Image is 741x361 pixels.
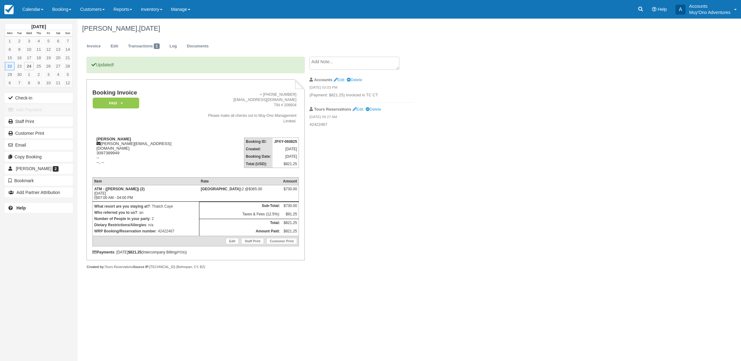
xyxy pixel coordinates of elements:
a: 29 [5,70,15,79]
td: $730.00 [282,202,299,210]
th: Total: [199,219,282,227]
a: 5 [63,70,73,79]
a: 22 [5,62,15,70]
div: $730.00 [283,187,297,196]
strong: Thatch Caye Resort [201,187,242,191]
a: 24 [24,62,34,70]
span: $365.00 [249,187,262,191]
th: Amount [282,178,299,185]
th: Wed [24,30,34,37]
a: Transactions1 [123,40,164,52]
i: Help [652,7,656,11]
div: : [DATE] (Intercompany Billing ) [92,250,299,254]
td: Taxes & Fees (12.5%): [199,210,282,219]
a: 1 [5,37,15,45]
a: [PERSON_NAME] 2 [5,164,73,174]
a: 20 [53,54,63,62]
th: Fri [44,30,53,37]
p: : n/a [94,222,197,228]
p: : 42422467 [94,228,197,234]
a: 30 [15,70,24,79]
a: 4 [34,37,43,45]
a: Customer Print [266,238,297,244]
a: 19 [44,54,53,62]
img: checkfront-main-nav-mini-logo.png [4,5,14,14]
td: [DATE] 07:00 AM - 04:00 PM [92,185,199,202]
address: + [PHONE_NUMBER] [EMAIL_ADDRESS][DOMAIN_NAME] TIN # 206604 Please make all checks out to Muy-Ono ... [201,92,297,124]
div: Tours Reservations [TECHNICAL_ID] (Belmopan, CY, BZ) [87,265,304,269]
td: [DATE] [273,145,299,153]
th: Booking ID: [244,138,273,145]
a: Edit [106,40,123,52]
a: 4 [53,70,63,79]
a: Invoice [82,40,105,52]
a: 15 [5,54,15,62]
em: [DATE] 09:27 AM [309,114,414,121]
a: 7 [63,37,73,45]
td: $821.25 [282,227,299,236]
a: 12 [44,45,53,54]
a: 16 [15,54,24,62]
em: Paid [93,98,139,108]
a: 17 [24,54,34,62]
div: A [676,5,686,15]
a: 11 [53,79,63,87]
a: 3 [24,37,34,45]
a: 10 [24,45,34,54]
a: 25 [34,62,43,70]
a: 27 [53,62,63,70]
em: [DATE] 03:03 PM [309,85,414,92]
a: Edit [353,107,363,112]
b: Help [16,205,26,210]
button: Add Partner Attribution [5,187,73,197]
strong: Created by: [87,265,105,269]
th: Sat [53,30,63,37]
a: Documents [182,40,213,52]
a: 6 [5,79,15,87]
a: 18 [34,54,43,62]
button: Bookmark [5,176,73,186]
a: 1 [24,70,34,79]
strong: Payments [92,250,114,254]
small: (POS) [176,250,186,254]
span: Help [658,7,667,12]
a: Paid [92,97,137,109]
a: Help [5,203,73,213]
strong: $821.25 [128,250,141,254]
h1: Booking Invoice [92,90,198,96]
a: 26 [44,62,53,70]
strong: Number of People in your party [94,217,150,221]
button: Copy Booking [5,152,73,162]
strong: Dietary Restrictions/Allergies [94,223,146,227]
a: Customer Print [5,128,73,138]
th: Booking Date: [244,153,273,160]
a: 5 [44,37,53,45]
a: 6 [53,37,63,45]
strong: ATM - ([PERSON_NAME]) (2) [94,187,144,191]
span: [PERSON_NAME] [16,166,51,171]
a: Delete [366,107,381,112]
button: Add Payment [5,105,73,115]
p: (Payment: $821.25) Invoiced in TC CT [309,92,414,98]
a: 23 [15,62,24,70]
a: 13 [53,45,63,54]
th: Rate [199,178,282,185]
div: [PERSON_NAME][EMAIL_ADDRESS][DOMAIN_NAME] 3097389949 -- --, -- [92,137,198,172]
td: 2 @ [199,185,282,202]
th: Item [92,178,199,185]
th: Total (USD): [244,160,273,168]
a: 9 [34,79,43,87]
a: 2 [34,70,43,79]
th: Sun [63,30,73,37]
p: Accounts [689,3,730,9]
p: Updated! [87,57,304,73]
p: : Thatch Caye [94,203,197,209]
th: Amount Paid: [199,227,282,236]
a: 10 [44,79,53,87]
a: 3 [44,70,53,79]
a: Delete [347,77,362,82]
strong: Tours Reservations [314,107,351,112]
strong: Who referred you to us? [94,210,137,215]
a: Edit [334,77,344,82]
a: 9 [15,45,24,54]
